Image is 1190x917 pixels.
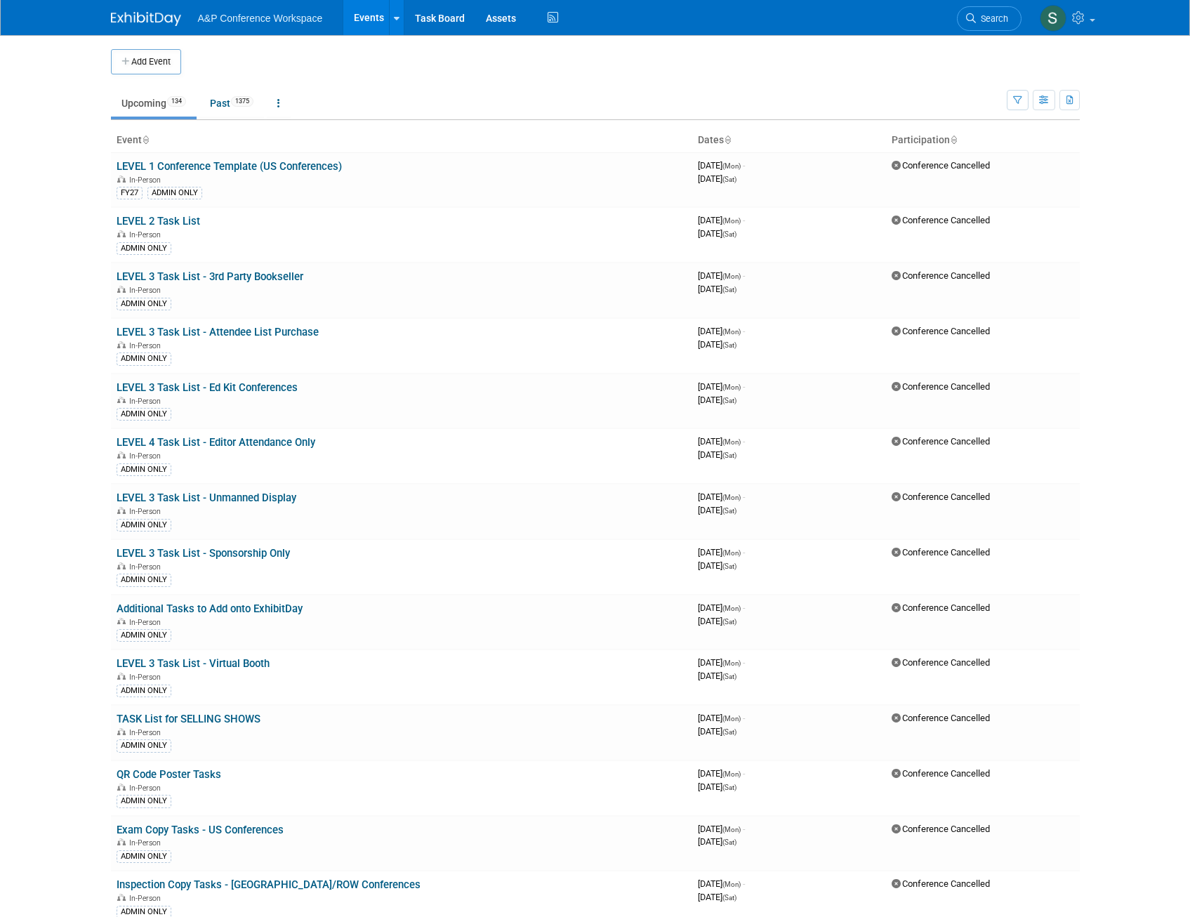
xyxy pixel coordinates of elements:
[698,228,736,239] span: [DATE]
[698,436,745,447] span: [DATE]
[117,795,171,807] div: ADMIN ONLY
[892,160,990,171] span: Conference Cancelled
[722,838,736,846] span: (Sat)
[698,215,745,225] span: [DATE]
[117,230,126,237] img: In-Person Event
[698,339,736,350] span: [DATE]
[698,878,745,889] span: [DATE]
[743,657,745,668] span: -
[117,507,126,514] img: In-Person Event
[886,128,1080,152] th: Participation
[117,160,342,173] a: LEVEL 1 Conference Template (US Conferences)
[892,657,990,668] span: Conference Cancelled
[698,892,736,902] span: [DATE]
[117,408,171,421] div: ADMIN ONLY
[129,673,165,682] span: In-Person
[117,838,126,845] img: In-Person Event
[129,784,165,793] span: In-Person
[117,673,126,680] img: In-Person Event
[117,602,303,615] a: Additional Tasks to Add onto ExhibitDay
[743,436,745,447] span: -
[892,270,990,281] span: Conference Cancelled
[117,562,126,569] img: In-Person Event
[892,713,990,723] span: Conference Cancelled
[129,286,165,295] span: In-Person
[117,574,171,586] div: ADMIN ONLY
[117,352,171,365] div: ADMIN ONLY
[231,96,253,107] span: 1375
[129,176,165,185] span: In-Person
[698,492,745,502] span: [DATE]
[117,739,171,752] div: ADMIN ONLY
[117,894,126,901] img: In-Person Event
[129,618,165,627] span: In-Person
[722,272,741,280] span: (Mon)
[698,824,745,834] span: [DATE]
[722,826,741,833] span: (Mon)
[743,381,745,392] span: -
[129,728,165,737] span: In-Person
[722,770,741,778] span: (Mon)
[111,49,181,74] button: Add Event
[698,657,745,668] span: [DATE]
[117,547,290,560] a: LEVEL 3 Task List - Sponsorship Only
[892,602,990,613] span: Conference Cancelled
[698,173,736,184] span: [DATE]
[698,270,745,281] span: [DATE]
[147,187,202,199] div: ADMIN ONLY
[698,671,736,681] span: [DATE]
[167,96,186,107] span: 134
[722,162,741,170] span: (Mon)
[892,436,990,447] span: Conference Cancelled
[722,605,741,612] span: (Mon)
[698,326,745,336] span: [DATE]
[117,397,126,404] img: In-Person Event
[722,673,736,680] span: (Sat)
[892,381,990,392] span: Conference Cancelled
[117,286,126,293] img: In-Person Event
[743,160,745,171] span: -
[698,505,736,515] span: [DATE]
[698,836,736,847] span: [DATE]
[117,878,421,891] a: Inspection Copy Tasks - [GEOGRAPHIC_DATA]/ROW Conferences
[117,463,171,476] div: ADMIN ONLY
[950,134,957,145] a: Sort by Participation Type
[111,90,197,117] a: Upcoming134
[698,284,736,294] span: [DATE]
[117,629,171,642] div: ADMIN ONLY
[117,270,303,283] a: LEVEL 3 Task List - 3rd Party Bookseller
[698,160,745,171] span: [DATE]
[722,728,736,736] span: (Sat)
[892,768,990,779] span: Conference Cancelled
[698,449,736,460] span: [DATE]
[698,395,736,405] span: [DATE]
[117,187,143,199] div: FY27
[111,128,692,152] th: Event
[722,217,741,225] span: (Mon)
[892,215,990,225] span: Conference Cancelled
[743,492,745,502] span: -
[743,713,745,723] span: -
[129,230,165,239] span: In-Person
[129,451,165,461] span: In-Person
[722,715,741,723] span: (Mon)
[743,768,745,779] span: -
[129,838,165,847] span: In-Person
[117,451,126,458] img: In-Person Event
[692,128,886,152] th: Dates
[892,547,990,558] span: Conference Cancelled
[111,12,181,26] img: ExhibitDay
[698,547,745,558] span: [DATE]
[1040,5,1066,32] img: Samantha Klein
[892,326,990,336] span: Conference Cancelled
[722,328,741,336] span: (Mon)
[722,383,741,391] span: (Mon)
[722,659,741,667] span: (Mon)
[722,438,741,446] span: (Mon)
[129,562,165,572] span: In-Person
[117,850,171,863] div: ADMIN ONLY
[722,880,741,888] span: (Mon)
[722,397,736,404] span: (Sat)
[892,492,990,502] span: Conference Cancelled
[117,728,126,735] img: In-Person Event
